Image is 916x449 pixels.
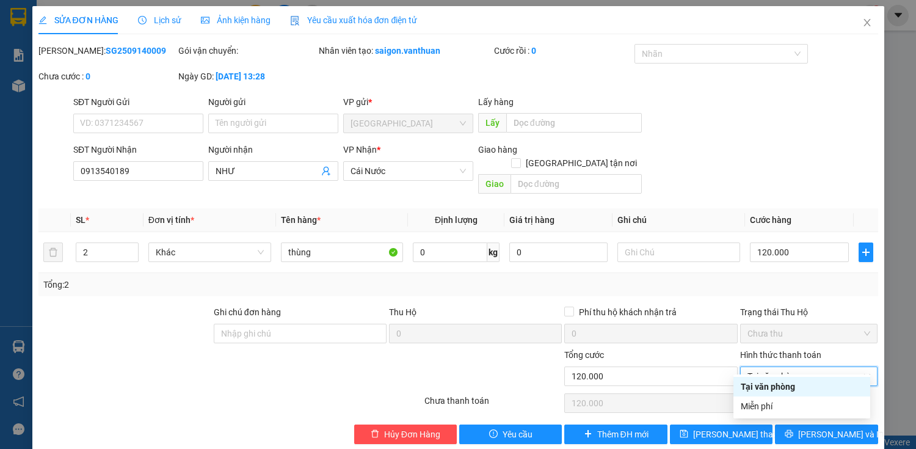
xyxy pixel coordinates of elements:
[564,425,667,444] button: plusThêm ĐH mới
[798,428,884,441] span: [PERSON_NAME] và In
[574,305,682,319] span: Phí thu hộ khách nhận trả
[38,15,118,25] span: SỬA ĐƠN HÀNG
[384,428,440,441] span: Hủy Đơn Hàng
[680,429,688,439] span: save
[144,64,161,76] span: TC:
[73,143,203,156] div: SĐT Người Nhận
[597,428,649,441] span: Thêm ĐH mới
[144,57,205,100] span: ONG TRANG
[214,324,387,343] input: Ghi chú đơn hàng
[747,324,871,343] span: Chưa thu
[478,97,514,107] span: Lấy hàng
[494,44,632,57] div: Cước rồi :
[612,208,745,232] th: Ghi chú
[138,16,147,24] span: clock-circle
[144,40,243,57] div: 0939789640
[564,350,604,360] span: Tổng cước
[693,428,791,441] span: [PERSON_NAME] thay đổi
[156,243,264,261] span: Khác
[214,307,281,317] label: Ghi chú đơn hàng
[343,95,473,109] div: VP gửi
[859,247,873,257] span: plus
[740,350,821,360] label: Hình thức thanh toán
[106,46,166,56] b: SG2509140009
[503,428,533,441] span: Yêu cầu
[43,278,355,291] div: Tổng: 2
[740,305,878,319] div: Trạng thái Thu Hộ
[38,70,176,83] div: Chưa cước :
[10,10,29,23] span: Gửi:
[148,215,194,225] span: Đơn vị tính
[178,70,316,83] div: Ngày GD:
[423,394,564,415] div: Chưa thanh toán
[201,15,271,25] span: Ảnh kiện hàng
[521,156,642,170] span: [GEOGRAPHIC_DATA] tận nơi
[144,12,173,24] span: Nhận:
[290,15,418,25] span: Yêu cầu xuất hóa đơn điện tử
[459,425,562,444] button: exclamation-circleYêu cầu
[76,215,85,225] span: SL
[201,16,209,24] span: picture
[478,174,511,194] span: Giao
[375,46,440,56] b: saigon.vanthuan
[73,95,203,109] div: SĐT Người Gửi
[617,243,740,262] input: Ghi Chú
[354,425,457,444] button: deleteHủy Đơn Hàng
[511,174,642,194] input: Dọc đường
[38,16,47,24] span: edit
[670,425,772,444] button: save[PERSON_NAME] thay đổi
[531,46,536,56] b: 0
[478,113,506,133] span: Lấy
[281,243,404,262] input: VD: Bàn, Ghế
[281,215,321,225] span: Tên hàng
[208,95,338,109] div: Người gửi
[144,25,243,40] div: ANH
[321,166,331,176] span: user-add
[216,71,265,81] b: [DATE] 13:28
[750,215,791,225] span: Cước hàng
[351,162,466,180] span: Cái Nước
[584,429,592,439] span: plus
[775,425,878,444] button: printer[PERSON_NAME] và In
[506,113,642,133] input: Dọc đường
[371,429,379,439] span: delete
[487,243,500,262] span: kg
[85,71,90,81] b: 0
[138,15,181,25] span: Lịch sử
[10,10,136,38] div: [GEOGRAPHIC_DATA]
[38,44,176,57] div: [PERSON_NAME]:
[389,307,416,317] span: Thu Hộ
[343,145,377,155] span: VP Nhận
[859,243,873,262] button: plus
[509,215,554,225] span: Giá trị hàng
[290,16,300,26] img: icon
[435,215,478,225] span: Định lượng
[747,367,871,385] span: Tại văn phòng
[850,6,884,40] button: Close
[862,18,872,27] span: close
[178,44,316,57] div: Gói vận chuyển:
[144,10,243,25] div: Năm Căn
[478,145,517,155] span: Giao hàng
[489,429,498,439] span: exclamation-circle
[319,44,492,57] div: Nhân viên tạo:
[43,243,63,262] button: delete
[208,143,338,156] div: Người nhận
[785,429,793,439] span: printer
[351,114,466,133] span: Sài Gòn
